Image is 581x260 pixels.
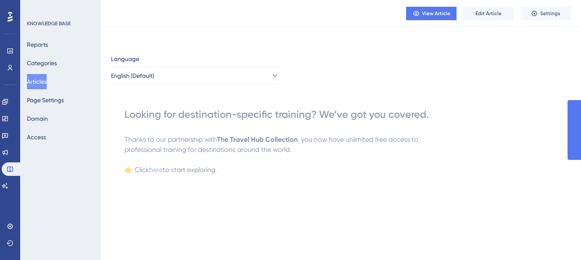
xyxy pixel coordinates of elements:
button: Reports [27,37,48,52]
div: Looking for destination-specific training? We’ve got you covered. [124,108,437,121]
span: to start exploring. [163,166,217,174]
button: View Article [406,7,457,20]
span: View Article [422,10,450,17]
span: Edit Article [475,10,502,17]
button: Articles [27,74,47,89]
span: Thanks to our partnership with [124,135,217,143]
iframe: UserGuiding AI Assistant Launcher [546,227,571,252]
strong: The Travel Hub Collection [217,135,298,143]
button: Categories [27,56,57,71]
button: Domain [27,111,48,126]
button: Settings [520,7,571,20]
a: here [149,166,163,174]
span: Settings [540,10,560,17]
button: Edit Article [463,7,514,20]
button: Page Settings [27,93,64,108]
button: English (Default) [111,67,279,84]
div: KNOWLEDGE BASE [27,20,71,27]
span: Language [111,54,139,64]
button: Access [27,130,46,145]
span: English (Default) [111,71,154,81]
span: 👉 Click [124,166,149,174]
